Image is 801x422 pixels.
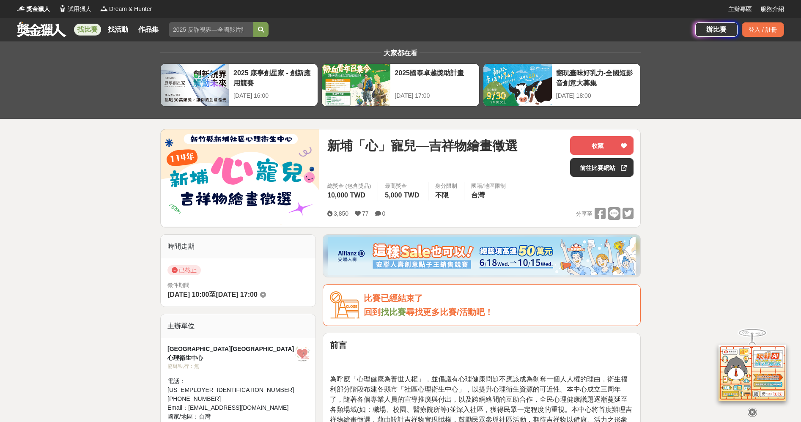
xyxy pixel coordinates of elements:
a: Logo獎金獵人 [17,5,50,14]
span: 不限 [435,192,449,199]
a: Logo試用獵人 [58,5,91,14]
a: 服務介紹 [760,5,784,14]
img: Logo [100,4,108,13]
span: 獎金獵人 [26,5,50,14]
img: Icon [330,291,359,319]
span: 回到 [364,307,381,317]
span: 試用獵人 [68,5,91,14]
span: 尋找更多比賽/活動吧！ [406,307,493,317]
img: d2146d9a-e6f6-4337-9592-8cefde37ba6b.png [719,345,786,401]
span: 77 [362,210,369,217]
a: 翻玩臺味好乳力-全國短影音創意大募集[DATE] 18:00 [483,63,641,107]
div: [DATE] 18:00 [556,91,636,100]
a: 找比賽 [74,24,101,36]
a: 主辦專區 [728,5,752,14]
div: 時間走期 [161,235,315,258]
span: 0 [382,210,386,217]
a: LogoDream & Hunter [100,5,152,14]
button: 收藏 [570,136,634,155]
a: 作品集 [135,24,162,36]
span: 3,850 [334,210,348,217]
span: 徵件期間 [167,282,189,288]
span: [DATE] 10:00 [167,291,209,298]
strong: 前言 [330,340,347,350]
a: 2025 康寧創星家 - 創新應用競賽[DATE] 16:00 [160,63,318,107]
span: 台灣 [199,413,211,420]
span: 已截止 [167,265,201,275]
img: Logo [17,4,25,13]
div: 2025 康寧創星家 - 創新應用競賽 [233,68,313,87]
div: 比賽已經結束了 [364,291,634,305]
span: 5,000 TWD [385,192,419,199]
span: [DATE] 17:00 [216,291,257,298]
div: 翻玩臺味好乳力-全國短影音創意大募集 [556,68,636,87]
div: 身分限制 [435,182,457,190]
span: 10,000 TWD [327,192,365,199]
div: 登入 / 註冊 [742,22,784,37]
img: Logo [58,4,67,13]
a: 辦比賽 [695,22,738,37]
div: 2025國泰卓越獎助計畫 [395,68,475,87]
a: 前往比賽網站 [570,158,634,177]
img: Cover Image [161,129,319,227]
img: dcc59076-91c0-4acb-9c6b-a1d413182f46.png [328,237,636,275]
a: 找比賽 [381,307,406,317]
span: 台灣 [471,192,485,199]
span: Dream & Hunter [109,5,152,14]
span: 分享至 [576,208,593,220]
span: 國家/地區： [167,413,199,420]
span: 大家都在看 [381,49,420,57]
div: [DATE] 17:00 [395,91,475,100]
span: 總獎金 (包含獎品) [327,182,371,190]
div: Email： [EMAIL_ADDRESS][DOMAIN_NAME] [167,403,294,412]
div: 協辦/執行： 無 [167,362,294,370]
span: 新埔「心」寵兒—吉祥物繪畫徵選 [327,136,518,155]
div: 電話： [US_EMPLOYER_IDENTIFICATION_NUMBER][PHONE_NUMBER] [167,377,294,403]
span: 最高獎金 [385,182,421,190]
a: 找活動 [104,24,132,36]
span: 至 [209,291,216,298]
div: [GEOGRAPHIC_DATA][GEOGRAPHIC_DATA]心理衛生中心 [167,345,294,362]
div: 主辦單位 [161,314,315,338]
a: 2025國泰卓越獎助計畫[DATE] 17:00 [321,63,479,107]
div: 國籍/地區限制 [471,182,506,190]
div: [DATE] 16:00 [233,91,313,100]
input: 2025 反詐視界—全國影片競賽 [169,22,253,37]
